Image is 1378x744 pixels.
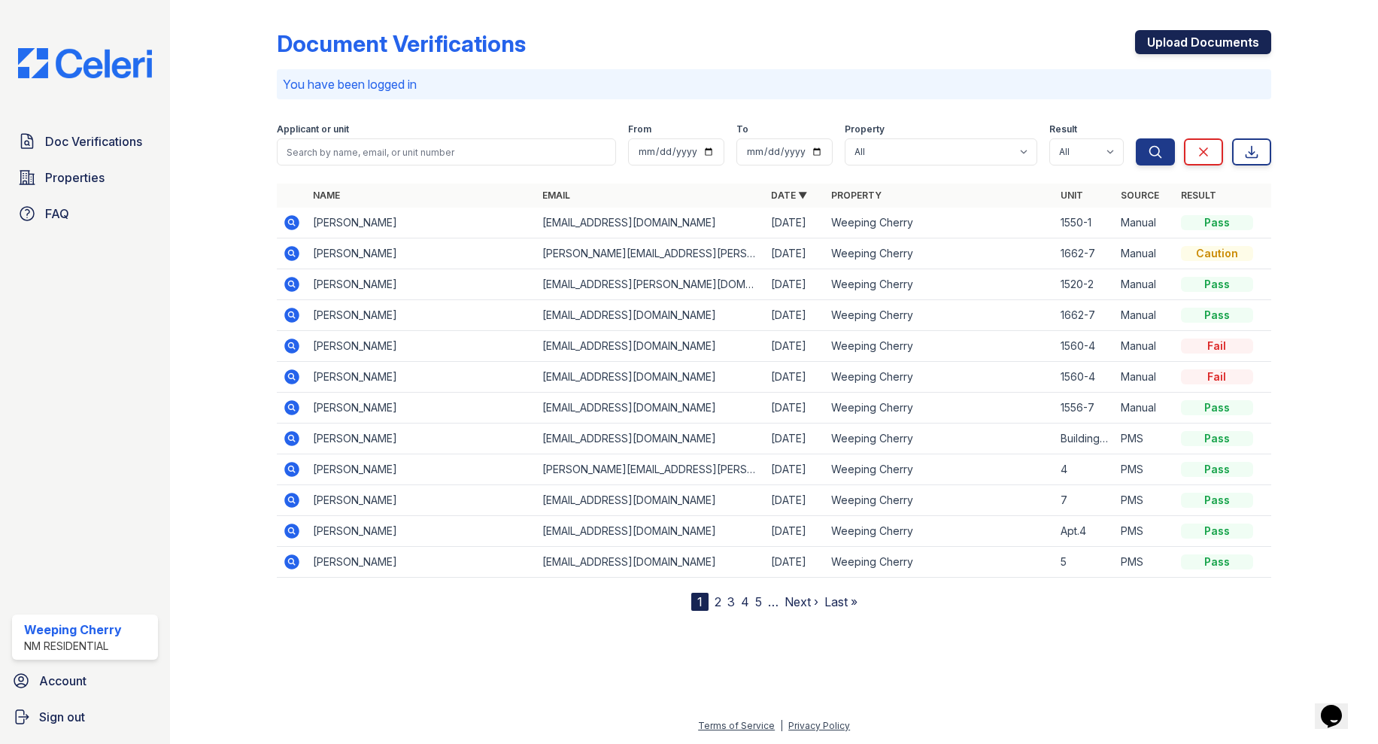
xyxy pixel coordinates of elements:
[1181,431,1253,446] div: Pass
[1115,485,1175,516] td: PMS
[1181,277,1253,292] div: Pass
[825,208,1054,238] td: Weeping Cherry
[45,169,105,187] span: Properties
[755,594,762,609] a: 5
[536,393,765,424] td: [EMAIL_ADDRESS][DOMAIN_NAME]
[768,593,779,611] span: …
[6,702,164,732] button: Sign out
[39,708,85,726] span: Sign out
[727,594,735,609] a: 3
[45,132,142,150] span: Doc Verifications
[536,269,765,300] td: [EMAIL_ADDRESS][PERSON_NAME][DOMAIN_NAME]
[765,485,825,516] td: [DATE]
[536,454,765,485] td: [PERSON_NAME][EMAIL_ADDRESS][PERSON_NAME][DOMAIN_NAME]
[765,362,825,393] td: [DATE]
[6,666,164,696] a: Account
[1115,424,1175,454] td: PMS
[1115,269,1175,300] td: Manual
[691,593,709,611] div: 1
[698,720,775,731] a: Terms of Service
[536,362,765,393] td: [EMAIL_ADDRESS][DOMAIN_NAME]
[715,594,721,609] a: 2
[1055,547,1115,578] td: 5
[536,300,765,331] td: [EMAIL_ADDRESS][DOMAIN_NAME]
[1055,424,1115,454] td: Building 552 Unit 7
[765,424,825,454] td: [DATE]
[825,424,1054,454] td: Weeping Cherry
[307,424,536,454] td: [PERSON_NAME]
[1115,454,1175,485] td: PMS
[536,238,765,269] td: [PERSON_NAME][EMAIL_ADDRESS][PERSON_NAME][DOMAIN_NAME]
[1181,524,1253,539] div: Pass
[307,208,536,238] td: [PERSON_NAME]
[1181,493,1253,508] div: Pass
[825,393,1054,424] td: Weeping Cherry
[1061,190,1083,201] a: Unit
[39,672,87,690] span: Account
[825,516,1054,547] td: Weeping Cherry
[1115,516,1175,547] td: PMS
[6,48,164,78] img: CE_Logo_Blue-a8612792a0a2168367f1c8372b55b34899dd931a85d93a1a3d3e32e68fde9ad4.png
[831,190,882,201] a: Property
[1055,269,1115,300] td: 1520-2
[765,208,825,238] td: [DATE]
[1181,190,1216,201] a: Result
[1049,123,1077,135] label: Result
[1055,362,1115,393] td: 1560-4
[536,208,765,238] td: [EMAIL_ADDRESS][DOMAIN_NAME]
[1181,462,1253,477] div: Pass
[825,454,1054,485] td: Weeping Cherry
[788,720,850,731] a: Privacy Policy
[1181,339,1253,354] div: Fail
[825,269,1054,300] td: Weeping Cherry
[1055,516,1115,547] td: Apt.4
[825,238,1054,269] td: Weeping Cherry
[1055,300,1115,331] td: 1662-7
[736,123,748,135] label: To
[765,238,825,269] td: [DATE]
[307,269,536,300] td: [PERSON_NAME]
[1181,246,1253,261] div: Caution
[1055,485,1115,516] td: 7
[24,639,122,654] div: NM Residential
[1115,362,1175,393] td: Manual
[1181,215,1253,230] div: Pass
[542,190,570,201] a: Email
[313,190,340,201] a: Name
[307,362,536,393] td: [PERSON_NAME]
[12,126,158,156] a: Doc Verifications
[307,331,536,362] td: [PERSON_NAME]
[1181,308,1253,323] div: Pass
[765,393,825,424] td: [DATE]
[1121,190,1159,201] a: Source
[1181,400,1253,415] div: Pass
[765,331,825,362] td: [DATE]
[825,362,1054,393] td: Weeping Cherry
[1055,208,1115,238] td: 1550-1
[1055,393,1115,424] td: 1556-7
[12,199,158,229] a: FAQ
[307,516,536,547] td: [PERSON_NAME]
[771,190,807,201] a: Date ▼
[307,454,536,485] td: [PERSON_NAME]
[1115,547,1175,578] td: PMS
[1115,208,1175,238] td: Manual
[307,485,536,516] td: [PERSON_NAME]
[1055,238,1115,269] td: 1662-7
[536,331,765,362] td: [EMAIL_ADDRESS][DOMAIN_NAME]
[741,594,749,609] a: 4
[765,269,825,300] td: [DATE]
[845,123,885,135] label: Property
[536,424,765,454] td: [EMAIL_ADDRESS][DOMAIN_NAME]
[1115,393,1175,424] td: Manual
[283,75,1264,93] p: You have been logged in
[536,485,765,516] td: [EMAIL_ADDRESS][DOMAIN_NAME]
[785,594,818,609] a: Next ›
[277,138,615,166] input: Search by name, email, or unit number
[765,454,825,485] td: [DATE]
[628,123,651,135] label: From
[824,594,857,609] a: Last »
[307,300,536,331] td: [PERSON_NAME]
[45,205,69,223] span: FAQ
[765,300,825,331] td: [DATE]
